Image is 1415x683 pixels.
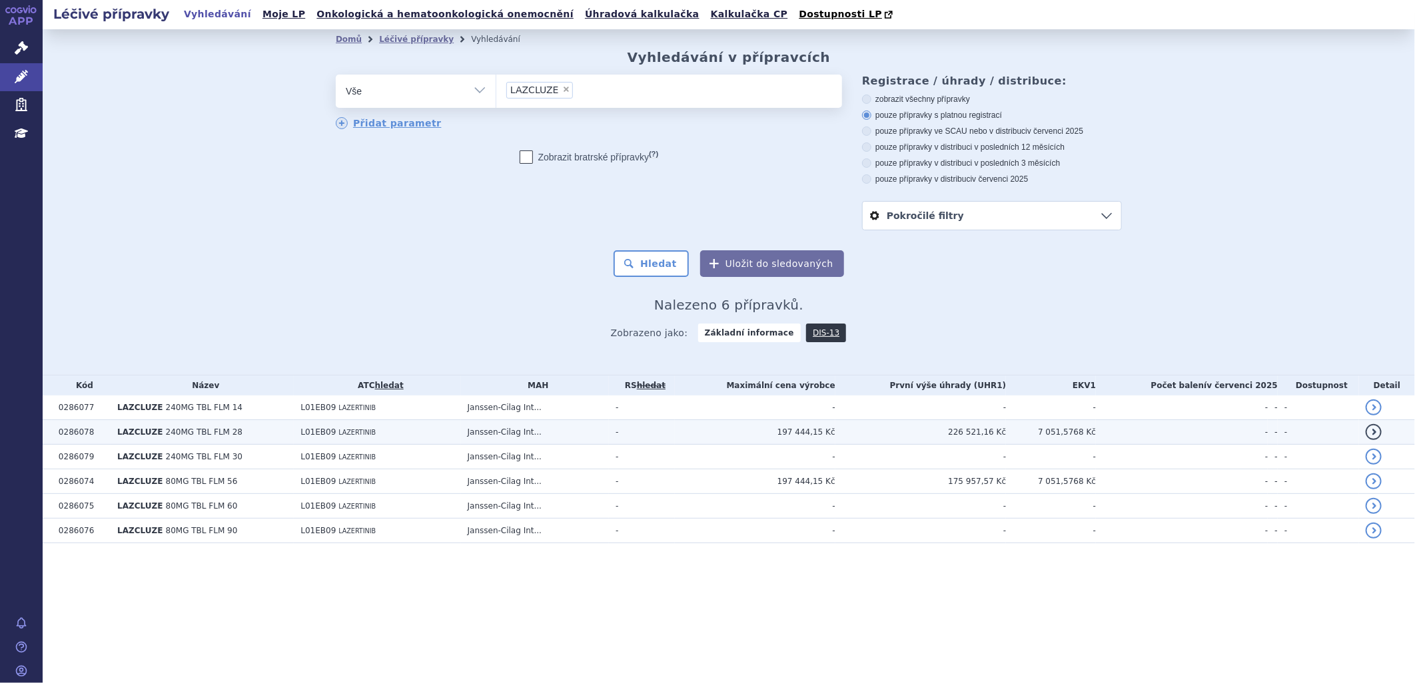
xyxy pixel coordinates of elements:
[862,142,1122,152] label: pouze přípravky v distribuci v posledních 12 měsících
[628,49,831,65] h2: Vyhledávání v přípravcích
[258,5,309,23] a: Moje LP
[806,324,846,342] a: DIS-13
[835,445,1007,469] td: -
[609,445,675,469] td: -
[117,501,163,511] span: LAZCLUZE
[117,526,163,535] span: LAZCLUZE
[375,381,404,390] a: hledat
[461,395,609,420] td: Janssen-Cilag Int...
[43,5,180,23] h2: Léčivé přípravky
[300,501,336,511] span: L01EB09
[862,75,1122,87] h3: Registrace / úhrady / distribuce:
[1278,420,1359,445] td: -
[1268,420,1278,445] td: -
[300,452,336,461] span: L01EB09
[577,81,584,98] input: LAZCLUZE
[609,375,675,395] th: RS
[795,5,899,24] a: Dostupnosti LP
[1268,395,1278,420] td: -
[675,494,835,519] td: -
[972,174,1028,184] span: v červenci 2025
[1096,375,1278,395] th: Počet balení
[609,519,675,543] td: -
[52,519,111,543] td: 0286076
[1096,469,1268,494] td: -
[863,202,1121,230] a: Pokročilé filtry
[338,527,376,535] span: LAZERTINIB
[862,110,1122,120] label: pouze přípravky s platnou registrací
[609,469,675,494] td: -
[1096,420,1268,445] td: -
[300,477,336,486] span: L01EB09
[379,35,454,44] a: Léčivé přípravky
[510,85,559,95] span: LAZCLUZE
[166,477,238,486] span: 80MG TBL FLM 56
[1366,523,1382,539] a: detail
[1096,494,1268,519] td: -
[581,5,704,23] a: Úhradová kalkulačka
[835,469,1007,494] td: 175 957,57 Kč
[799,9,882,19] span: Dostupnosti LP
[166,427,242,437] span: 240MG TBL FLM 28
[461,445,609,469] td: Janssen-Cilag Int...
[862,94,1122,105] label: zobrazit všechny přípravky
[117,477,163,486] span: LAZCLUZE
[1006,445,1096,469] td: -
[698,324,801,342] strong: Základní informace
[1006,395,1096,420] td: -
[52,494,111,519] td: 0286075
[1096,519,1268,543] td: -
[675,469,835,494] td: 197 444,15 Kč
[461,375,609,395] th: MAH
[300,526,336,535] span: L01EB09
[700,250,844,277] button: Uložit do sledovaných
[835,420,1007,445] td: 226 521,16 Kč
[862,174,1122,184] label: pouze přípravky v distribuci
[180,5,255,23] a: Vyhledávání
[338,429,376,436] span: LAZERTINIB
[461,519,609,543] td: Janssen-Cilag Int...
[649,150,658,158] abbr: (?)
[336,117,442,129] a: Přidat parametr
[111,375,294,395] th: Název
[1096,445,1268,469] td: -
[675,420,835,445] td: 197 444,15 Kč
[1268,519,1278,543] td: -
[294,375,460,395] th: ATC
[1268,469,1278,494] td: -
[611,324,688,342] span: Zobrazeno jako:
[1006,519,1096,543] td: -
[52,469,111,494] td: 0286074
[1096,395,1268,420] td: -
[312,5,578,23] a: Onkologická a hematoonkologická onemocnění
[675,519,835,543] td: -
[338,404,376,411] span: LAZERTINIB
[675,375,835,395] th: Maximální cena výrobce
[336,35,362,44] a: Domů
[1006,375,1096,395] th: EKV1
[166,526,238,535] span: 80MG TBL FLM 90
[1278,445,1359,469] td: -
[637,381,666,390] del: hledat
[461,494,609,519] td: Janssen-Cilag Int...
[835,494,1007,519] td: -
[1027,126,1083,136] span: v červenci 2025
[1268,494,1278,519] td: -
[654,297,803,313] span: Nalezeno 6 přípravků.
[338,453,376,461] span: LAZERTINIB
[471,29,538,49] li: Vyhledávání
[609,494,675,519] td: -
[675,445,835,469] td: -
[1366,399,1382,415] a: detail
[862,158,1122,168] label: pouze přípravky v distribuci v posledních 3 měsících
[1006,494,1096,519] td: -
[1207,381,1278,390] span: v červenci 2025
[338,503,376,510] span: LAZERTINIB
[52,375,111,395] th: Kód
[1278,395,1359,420] td: -
[614,250,689,277] button: Hledat
[1268,445,1278,469] td: -
[166,501,238,511] span: 80MG TBL FLM 60
[1366,424,1382,440] a: detail
[1366,498,1382,514] a: detail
